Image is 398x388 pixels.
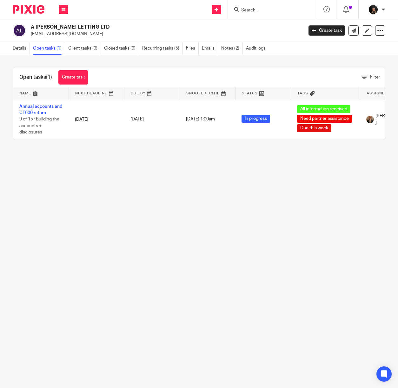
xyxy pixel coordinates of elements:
[69,100,124,139] td: [DATE]
[33,42,65,55] a: Open tasks (1)
[46,75,52,80] span: (1)
[221,42,243,55] a: Notes (2)
[366,116,374,123] img: WhatsApp%20Image%202025-04-23%20at%2010.20.30_16e186ec.jpg
[13,5,44,14] img: Pixie
[19,117,59,134] span: 9 of 15 · Building the accounts + disclosures
[186,117,215,122] span: [DATE] 1:00am
[13,42,30,55] a: Details
[13,24,26,37] img: svg%3E
[368,4,378,15] img: 455A9867.jpg
[297,92,308,95] span: Tags
[202,42,218,55] a: Emails
[31,31,299,37] p: [EMAIL_ADDRESS][DOMAIN_NAME]
[370,75,380,79] span: Filter
[31,24,245,31] h2: A [PERSON_NAME] LETTING LTD
[130,117,144,122] span: [DATE]
[242,92,258,95] span: Status
[19,104,62,115] a: Annual accounts and CT600 return
[104,42,139,55] a: Closed tasks (9)
[68,42,101,55] a: Client tasks (0)
[297,124,331,132] span: Due this week
[142,42,183,55] a: Recurring tasks (5)
[186,92,220,95] span: Snoozed Until
[297,115,352,123] span: Need partner assistance
[19,74,52,81] h1: Open tasks
[58,70,88,85] a: Create task
[186,42,199,55] a: Files
[242,115,270,123] span: In progress
[297,105,350,113] span: All information received
[308,25,345,36] a: Create task
[241,8,298,13] input: Search
[246,42,269,55] a: Audit logs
